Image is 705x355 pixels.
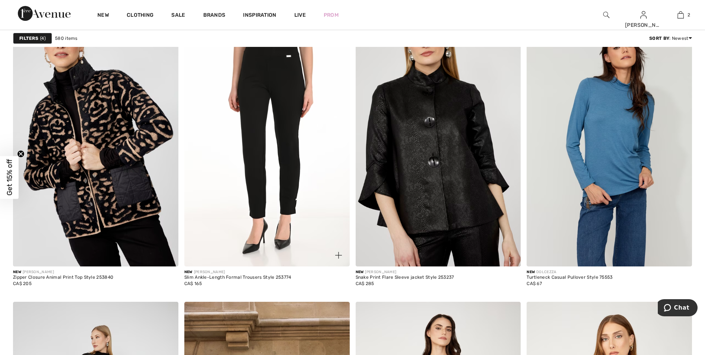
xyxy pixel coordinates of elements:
span: CA$ 165 [184,281,202,286]
img: search the website [603,10,609,19]
a: Sign In [640,11,647,18]
a: New [97,12,109,20]
img: Turtleneck Casual Pullover Style 75553. Indigo [527,18,692,266]
span: CA$ 67 [527,281,542,286]
span: Inspiration [243,12,276,20]
a: Prom [324,11,339,19]
span: 2 [688,12,690,18]
span: CA$ 205 [13,281,32,286]
a: Live [294,11,306,19]
iframe: Opens a widget where you can chat to one of our agents [658,299,698,318]
span: New [13,270,21,274]
a: Clothing [127,12,153,20]
div: Turtleneck Casual Pullover Style 75553 [527,275,612,280]
img: 1ère Avenue [18,6,71,21]
div: Zipper Closure Animal Print Top Style 253840 [13,275,113,280]
span: 4 [40,35,46,42]
a: Sale [171,12,185,20]
span: Get 15% off [5,159,14,196]
img: My Info [640,10,647,19]
div: [PERSON_NAME] [184,269,291,275]
a: Slim Ankle-Length Formal Trousers Style 253774. Black [184,18,350,266]
a: 2 [662,10,699,19]
img: Snake Print Flare Sleeve jacket Style 253237. Black [356,18,521,266]
div: Slim Ankle-Length Formal Trousers Style 253774 [184,275,291,280]
span: New [184,270,193,274]
div: Snake Print Flare Sleeve jacket Style 253237 [356,275,454,280]
img: Zipper Closure Animal Print Top Style 253840. Black/Beige [13,18,178,266]
div: [PERSON_NAME] [13,269,113,275]
strong: Filters [19,35,38,42]
button: Close teaser [17,150,25,158]
div: [PERSON_NAME] [625,21,662,29]
div: DOLCEZZA [527,269,612,275]
span: 580 items [55,35,78,42]
a: Brands [203,12,226,20]
img: My Bag [677,10,684,19]
div: : Newest [649,35,692,42]
img: plus_v2.svg [335,252,342,259]
div: [PERSON_NAME] [356,269,454,275]
span: New [527,270,535,274]
strong: Sort By [649,36,669,41]
span: New [356,270,364,274]
span: CA$ 285 [356,281,374,286]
